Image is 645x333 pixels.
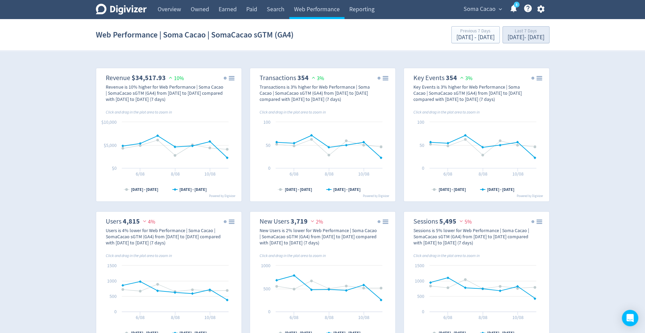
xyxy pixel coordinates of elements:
[407,71,546,199] svg: Key Events 354 3%
[413,227,531,246] div: Sessions is 5% lower for Web Performance | Soma Cacao | SomaCacao sGTM (GA4) from [DATE] to [DATE...
[512,314,523,320] text: 10/08
[106,253,172,258] i: Click and drag in the plot area to zoom in
[417,293,424,299] text: 500
[461,4,504,15] button: Soma Cacao
[622,310,638,326] div: Open Intercom Messenger
[260,217,289,226] dt: New Users
[106,109,172,115] i: Click and drag in the plot area to zoom in
[413,109,480,115] i: Click and drag in the plot area to zoom in
[204,314,216,320] text: 10/08
[324,314,333,320] text: 8/08
[363,194,390,198] text: Powered by Digivizer
[514,2,519,7] a: 5
[106,227,224,246] div: Users is 4% lower for Web Performance | Soma Cacao | SomaCacao sGTM (GA4) from [DATE] to [DATE] c...
[451,26,500,43] button: Previous 7 Days[DATE] - [DATE]
[268,165,270,171] text: 0
[261,262,270,269] text: 1000
[99,71,239,199] svg: Revenue $34,517.93 10%
[132,73,166,82] strong: $34,517.93
[136,314,145,320] text: 6/08
[266,142,270,148] text: 50
[443,314,452,320] text: 6/08
[171,314,179,320] text: 8/08
[141,218,148,224] img: negative-performance.svg
[413,217,438,226] dt: Sessions
[112,165,117,171] text: $0
[171,171,179,177] text: 8/08
[458,75,465,80] img: positive-performance.svg
[446,73,457,82] strong: 354
[508,34,544,41] div: [DATE] - [DATE]
[458,75,472,82] span: 3%
[104,142,117,148] text: $5,000
[141,218,155,225] span: 4%
[268,308,270,315] text: 0
[310,75,317,80] img: positive-performance.svg
[456,29,495,34] div: Previous 7 Days
[131,187,158,192] text: [DATE] - [DATE]
[456,34,495,41] div: [DATE] - [DATE]
[309,218,316,224] img: negative-performance.svg
[309,218,323,225] span: 2%
[136,171,145,177] text: 6/08
[358,314,369,320] text: 10/08
[324,171,333,177] text: 8/08
[109,293,117,299] text: 500
[263,286,270,292] text: 500
[439,217,456,226] strong: 5,495
[260,84,378,102] div: Transactions is 3% higher for Web Performance | Soma Cacao | SomaCacao sGTM (GA4) from [DATE] to ...
[443,171,452,177] text: 6/08
[415,278,424,284] text: 1000
[285,187,312,192] text: [DATE] - [DATE]
[310,75,324,82] span: 3%
[417,119,424,125] text: 100
[209,194,236,198] text: Powered by Digivizer
[106,84,224,102] div: Revenue is 10% higher for Web Performance | Soma Cacao | SomaCacao sGTM (GA4) from [DATE] to [DAT...
[458,218,465,224] img: negative-performance.svg
[106,74,130,82] dt: Revenue
[413,74,444,82] dt: Key Events
[478,314,487,320] text: 8/08
[260,109,326,115] i: Click and drag in the plot area to zoom in
[515,2,517,7] text: 5
[422,308,424,315] text: 0
[260,253,326,258] i: Click and drag in the plot area to zoom in
[204,171,216,177] text: 10/08
[413,84,531,102] div: Key Events is 3% higher for Web Performance | Soma Cacao | SomaCacao sGTM (GA4) from [DATE] to [D...
[260,74,296,82] dt: Transactions
[253,71,393,199] svg: Transactions 354 3%
[502,26,549,43] button: Last 7 Days[DATE]- [DATE]
[101,119,117,125] text: $10,000
[464,4,496,15] span: Soma Cacao
[114,308,117,315] text: 0
[260,227,378,246] div: New Users is 2% lower for Web Performance | Soma Cacao | SomaCacao sGTM (GA4) from [DATE] to [DAT...
[497,6,503,12] span: expand_more
[439,187,466,192] text: [DATE] - [DATE]
[517,194,543,198] text: Powered by Digivizer
[333,187,361,192] text: [DATE] - [DATE]
[263,119,270,125] text: 100
[508,29,544,34] div: Last 7 Days
[167,75,174,80] img: positive-performance.svg
[290,171,298,177] text: 6/08
[96,24,294,46] h1: Web Performance | Soma Cacao | SomaCacao sGTM (GA4)
[358,171,369,177] text: 10/08
[420,142,424,148] text: 50
[107,278,117,284] text: 1000
[458,218,472,225] span: 5%
[297,73,309,82] strong: 354
[290,314,298,320] text: 6/08
[107,262,117,269] text: 1500
[179,187,207,192] text: [DATE] - [DATE]
[167,75,184,82] span: 10%
[413,253,480,258] i: Click and drag in the plot area to zoom in
[123,217,140,226] strong: 4,815
[291,217,308,226] strong: 3,719
[478,171,487,177] text: 8/08
[422,165,424,171] text: 0
[487,187,514,192] text: [DATE] - [DATE]
[106,217,121,226] dt: Users
[415,262,424,269] text: 1500
[512,171,523,177] text: 10/08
